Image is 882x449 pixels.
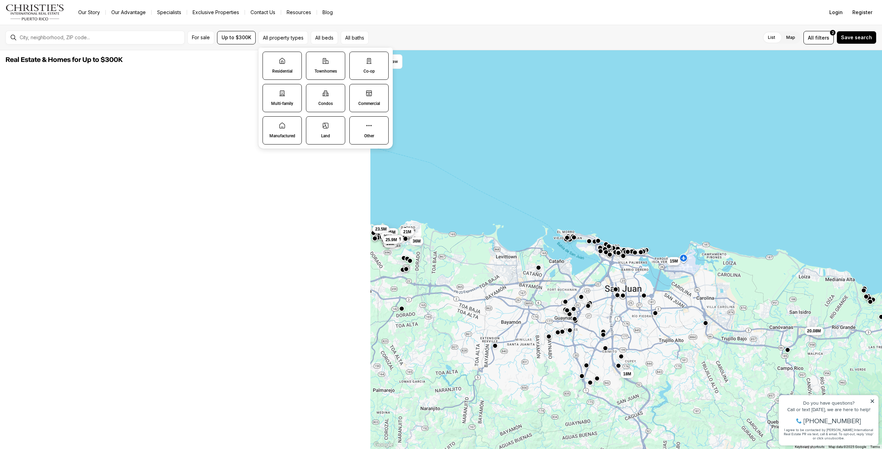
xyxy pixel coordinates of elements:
[670,258,678,264] span: 15M
[222,35,251,40] span: Up to $300K
[379,228,398,236] button: 29.95M
[315,68,337,74] p: Townhomes
[837,31,876,44] button: Save search
[269,133,295,139] p: Manufactured
[848,6,876,19] button: Register
[187,8,245,17] a: Exclusive Properties
[187,31,214,44] button: For sale
[815,34,829,41] span: filters
[807,328,821,334] span: 20.08M
[281,8,317,17] a: Resources
[6,4,64,21] img: logo
[808,34,814,41] span: All
[832,30,834,35] span: 2
[381,229,395,235] span: 29.95M
[387,236,401,242] span: 14.75M
[667,257,680,265] button: 15M
[358,101,380,106] p: Commercial
[384,235,403,243] button: 14.75M
[804,327,823,335] button: 20.08M
[192,35,210,40] span: For sale
[364,133,374,139] p: Other
[217,31,256,44] button: Up to $300K
[7,22,100,27] div: Call or text [DATE], we are here to help!
[383,234,391,239] span: 22M
[386,237,397,243] span: 25.9M
[271,101,293,106] p: Multi-family
[311,31,338,44] button: All beds
[318,101,333,106] p: Condos
[272,68,293,74] p: Residential
[403,229,411,235] span: 21M
[383,236,400,244] button: 25.9M
[383,239,397,248] button: 16M
[841,35,872,40] span: Save search
[803,31,834,44] button: Allfilters2
[372,225,389,233] button: 23.5M
[28,32,86,39] span: [PHONE_NUMBER]
[852,10,872,15] span: Register
[106,8,151,17] a: Our Advantage
[381,232,394,240] button: 22M
[829,10,843,15] span: Login
[762,31,781,44] label: List
[341,31,369,44] button: All baths
[258,31,308,44] button: All property types
[825,6,847,19] button: Login
[400,228,414,236] button: 21M
[620,370,634,378] button: 18M
[623,371,631,377] span: 18M
[9,42,98,55] span: I agree to be contacted by [PERSON_NAME] International Real Estate PR via text, call & email. To ...
[781,31,801,44] label: Map
[152,8,187,17] a: Specialists
[321,133,330,139] p: Land
[410,237,423,245] button: 36M
[6,56,123,63] span: Real Estate & Homes for Up to $300K
[73,8,105,17] a: Our Story
[375,226,387,232] span: 23.5M
[412,238,420,244] span: 36M
[7,15,100,20] div: Do you have questions?
[245,8,281,17] button: Contact Us
[363,68,375,74] p: Co-op
[317,8,338,17] a: Blog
